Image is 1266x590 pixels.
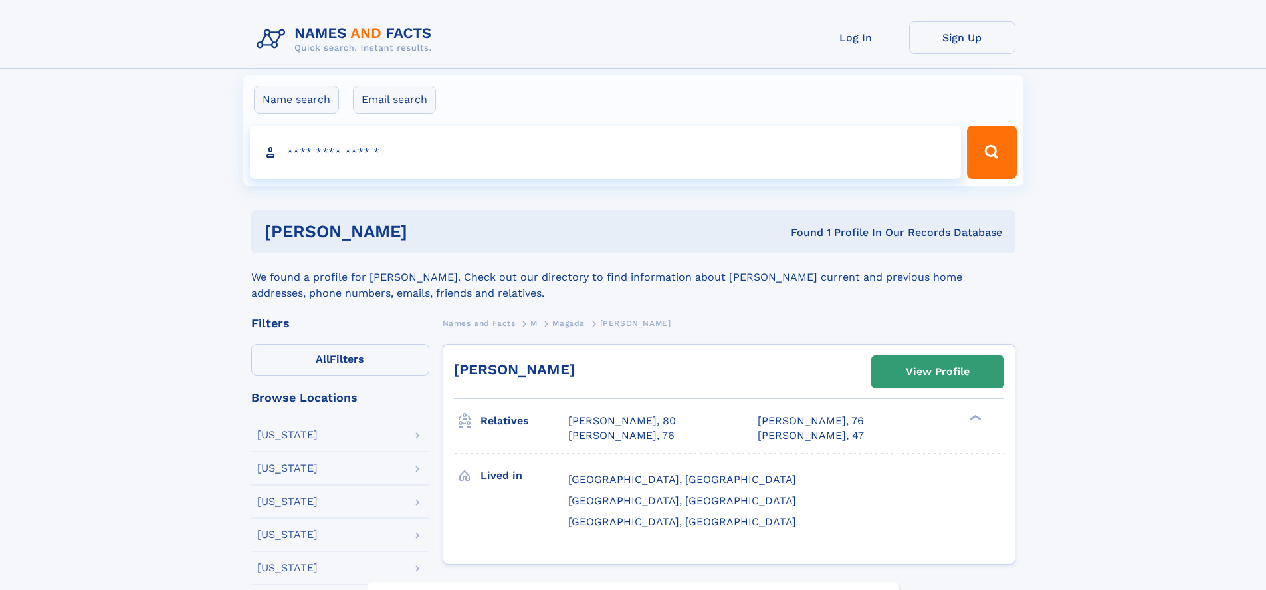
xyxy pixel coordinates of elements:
h1: [PERSON_NAME] [264,223,599,240]
div: [US_STATE] [257,529,318,540]
span: [PERSON_NAME] [600,319,671,328]
a: Magada [552,315,585,331]
span: M [530,319,538,328]
div: View Profile [906,357,970,387]
a: [PERSON_NAME], 76 [758,414,864,428]
label: Name search [254,86,339,114]
label: Filters [251,344,429,376]
div: Filters [251,317,429,329]
a: [PERSON_NAME], 80 [568,414,676,428]
div: [US_STATE] [257,563,318,573]
span: Magada [552,319,585,328]
div: Found 1 Profile In Our Records Database [599,225,1002,240]
a: Sign Up [909,21,1015,54]
a: M [530,315,538,331]
div: Browse Locations [251,392,429,404]
img: Logo Names and Facts [251,21,443,57]
input: search input [250,126,962,179]
h3: Lived in [480,464,568,487]
span: All [316,353,330,365]
button: Search Button [967,126,1016,179]
a: [PERSON_NAME], 47 [758,428,864,443]
a: Log In [803,21,909,54]
a: Names and Facts [443,315,516,331]
div: [US_STATE] [257,496,318,507]
a: [PERSON_NAME] [454,361,575,378]
span: [GEOGRAPHIC_DATA], [GEOGRAPHIC_DATA] [568,494,796,507]
div: [US_STATE] [257,430,318,440]
div: We found a profile for [PERSON_NAME]. Check out our directory to find information about [PERSON_N... [251,253,1015,301]
span: [GEOGRAPHIC_DATA], [GEOGRAPHIC_DATA] [568,473,796,486]
h3: Relatives [480,410,568,432]
div: ❯ [966,414,982,422]
label: Email search [353,86,436,114]
div: [US_STATE] [257,463,318,474]
a: View Profile [872,356,1003,388]
a: [PERSON_NAME], 76 [568,428,675,443]
span: [GEOGRAPHIC_DATA], [GEOGRAPHIC_DATA] [568,516,796,528]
